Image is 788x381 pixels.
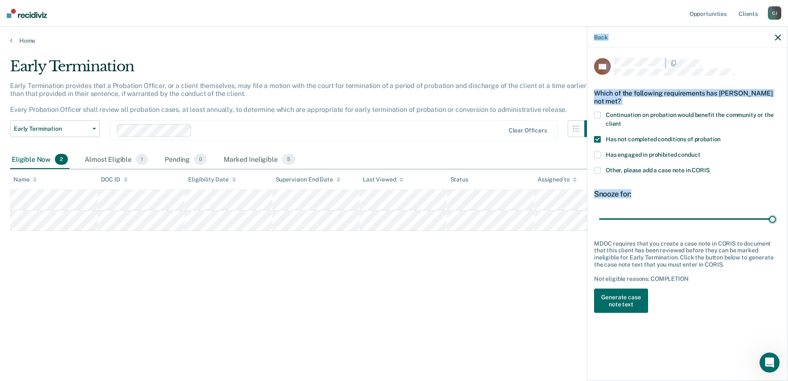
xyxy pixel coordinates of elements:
div: Marked Ineligible [222,150,297,169]
span: 2 [55,154,68,165]
div: Eligibility Date [188,176,236,183]
div: Status [450,176,468,183]
div: C J [768,6,781,20]
div: Assigned to [537,176,577,183]
span: Other, please add a case note in CORIS [606,167,710,174]
div: Clear officers [509,127,547,134]
p: Early Termination provides that a Probation Officer, or a client themselves, may file a motion wi... [10,82,586,114]
span: 5 [282,154,295,165]
div: Name [13,176,37,183]
img: Recidiviz [7,9,47,18]
div: Not eligible reasons: COMPLETION [594,275,781,282]
a: Home [10,37,778,44]
div: Almost Eligible [83,150,150,169]
div: Last Viewed [363,176,403,183]
div: Pending [163,150,209,169]
div: Supervision End Date [276,176,341,183]
div: Snooze for: [594,189,781,199]
iframe: Intercom live chat [760,352,780,373]
span: 1 [136,154,148,165]
button: Back [594,34,607,41]
span: Has not completed conditions of probation [606,136,721,143]
div: Which of the following requirements has [PERSON_NAME] not met? [594,82,781,111]
span: 0 [194,154,207,165]
div: MDOC requires that you create a case note in CORIS to document that this client has been reviewed... [594,240,781,268]
span: Has engaged in prohibited conduct [606,151,700,158]
div: DOC ID [101,176,128,183]
span: Early Termination [14,125,89,132]
div: Early Termination [10,58,601,82]
div: Eligible Now [10,150,70,169]
span: Continuation on probation would benefit the community or the client [606,111,774,127]
button: Generate case note text [594,289,648,313]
